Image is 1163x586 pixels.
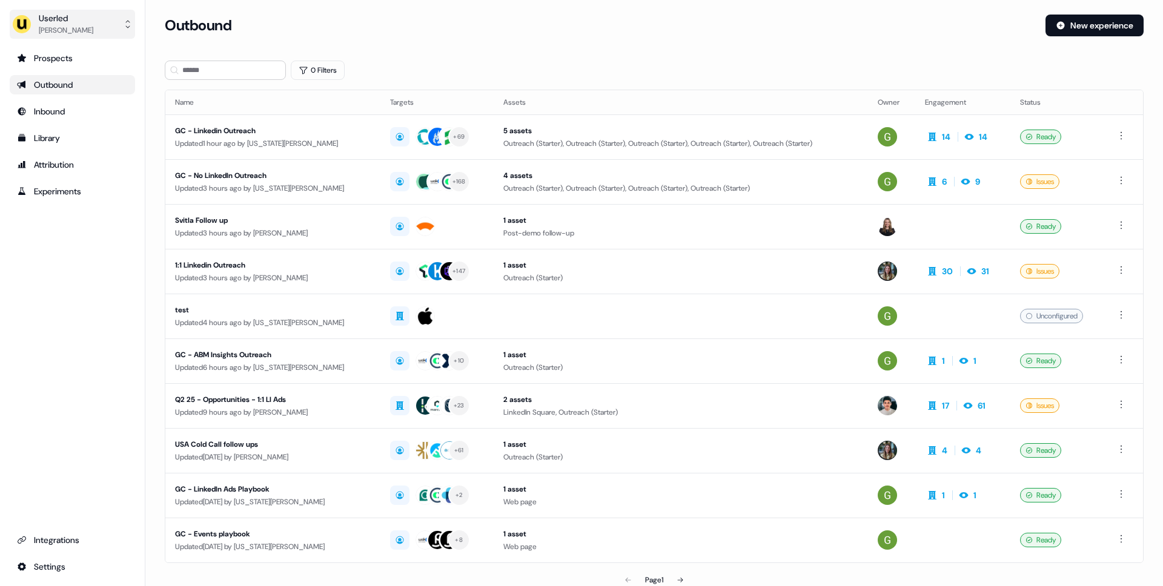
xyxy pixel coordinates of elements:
div: 30 [942,265,953,277]
div: + 8 [455,535,463,545]
th: Targets [380,90,494,114]
div: Integrations [17,534,128,546]
div: 9 [975,176,980,188]
div: [PERSON_NAME] [39,24,93,36]
div: 2 assets [503,393,858,406]
div: LinkedIn Square, Outreach (Starter) [503,406,858,418]
h3: Outbound [165,16,231,35]
div: 4 [976,444,981,456]
img: Georgia [878,486,897,505]
div: 1 asset [503,349,858,361]
div: 5 assets [503,125,858,137]
div: Updated 3 hours ago by [PERSON_NAME] [175,227,371,239]
div: + 2 [456,490,463,501]
div: test [175,304,371,316]
div: 17 [942,400,949,412]
div: Outreach (Starter) [503,361,858,374]
a: Go to templates [10,128,135,148]
div: + 23 [454,400,465,411]
img: Vincent [878,396,897,415]
div: GC - Linkedin Outreach [175,125,371,137]
div: Outreach (Starter) [503,272,858,284]
a: Go to attribution [10,155,135,174]
div: Updated 1 hour ago by [US_STATE][PERSON_NAME] [175,137,371,150]
div: Settings [17,561,128,573]
div: Issues [1020,174,1059,189]
div: + 61 [454,445,464,456]
div: + 168 [452,176,466,187]
div: Updated 4 hours ago by [US_STATE][PERSON_NAME] [175,317,371,329]
a: Go to Inbound [10,102,135,121]
div: + 10 [454,355,464,366]
div: + 147 [452,266,465,277]
div: Updated [DATE] by [PERSON_NAME] [175,451,371,463]
div: Ready [1020,354,1061,368]
div: 1 asset [503,528,858,540]
th: Engagement [915,90,1010,114]
img: Georgia [878,306,897,326]
div: GC - No LinkedIn Outreach [175,170,371,182]
div: 14 [979,131,987,143]
div: GC - LinkedIn Ads Playbook [175,483,371,495]
div: 6 [942,176,947,188]
div: Ready [1020,533,1061,547]
div: 1 [942,355,945,367]
img: Geneviève [878,217,897,236]
div: Updated 9 hours ago by [PERSON_NAME] [175,406,371,418]
th: Status [1010,90,1104,114]
div: Updated [DATE] by [US_STATE][PERSON_NAME] [175,496,371,508]
a: Go to prospects [10,48,135,68]
div: Experiments [17,185,128,197]
img: Charlotte [878,262,897,281]
div: Updated 3 hours ago by [US_STATE][PERSON_NAME] [175,182,371,194]
th: Name [165,90,380,114]
div: Web page [503,541,858,553]
div: Attribution [17,159,128,171]
button: New experience [1045,15,1144,36]
div: 1 [942,489,945,501]
div: 1 asset [503,259,858,271]
div: Updated 6 hours ago by [US_STATE][PERSON_NAME] [175,361,371,374]
div: Q2 25 - Opportunities - 1:1 LI Ads [175,393,371,406]
div: Ready [1020,488,1061,502]
div: 1 asset [503,214,858,226]
div: Inbound [17,105,128,117]
div: 1:1 Linkedin Outreach [175,259,371,271]
div: Issues [1020,264,1059,278]
a: Go to outbound experience [10,75,135,94]
img: Georgia [878,127,897,146]
div: GC - ABM Insights Outreach [175,349,371,361]
div: 4 [942,444,947,456]
div: 1 asset [503,438,858,450]
div: USA Cold Call follow ups [175,438,371,450]
th: Assets [494,90,868,114]
img: Georgia [878,351,897,370]
div: Post-demo follow-up [503,227,858,239]
div: Prospects [17,52,128,64]
img: Georgia [878,530,897,550]
button: Userled[PERSON_NAME] [10,10,135,39]
div: 1 [973,355,976,367]
div: Userled [39,12,93,24]
img: Georgia [878,172,897,191]
div: Web page [503,496,858,508]
div: Outreach (Starter), Outreach (Starter), Outreach (Starter), Outreach (Starter) [503,182,858,194]
div: Ready [1020,219,1061,234]
div: Outbound [17,79,128,91]
div: 31 [981,265,989,277]
div: Outreach (Starter) [503,451,858,463]
div: 14 [942,131,950,143]
div: 1 asset [503,483,858,495]
button: Go to integrations [10,557,135,576]
div: 4 assets [503,170,858,182]
div: Ready [1020,130,1061,144]
div: 61 [978,400,986,412]
a: Go to experiments [10,182,135,201]
a: Go to integrations [10,530,135,550]
div: Updated 3 hours ago by [PERSON_NAME] [175,272,371,284]
div: Ready [1020,443,1061,458]
div: Outreach (Starter), Outreach (Starter), Outreach (Starter), Outreach (Starter), Outreach (Starter) [503,137,858,150]
div: + 69 [453,131,465,142]
div: Library [17,132,128,144]
div: Page 1 [645,574,663,586]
